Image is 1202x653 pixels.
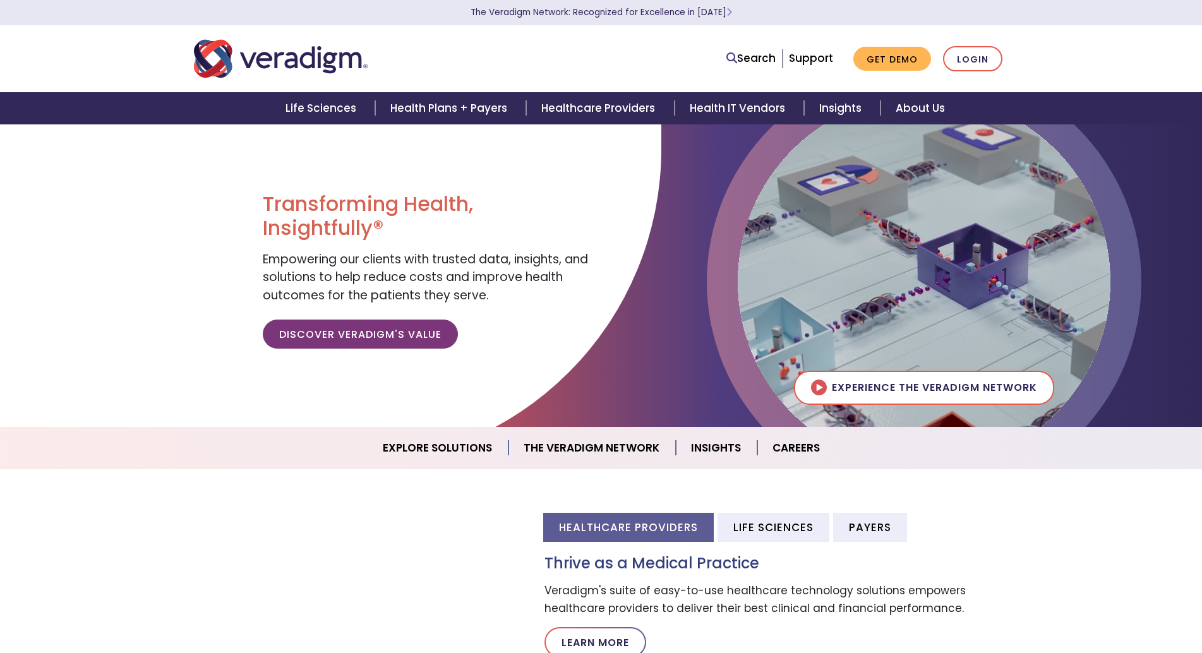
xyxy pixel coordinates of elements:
h1: Transforming Health, Insightfully® [263,192,591,241]
span: Empowering our clients with trusted data, insights, and solutions to help reduce costs and improv... [263,251,588,304]
a: Careers [757,432,835,464]
a: The Veradigm Network [508,432,676,464]
a: Support [789,51,833,66]
li: Life Sciences [718,513,829,541]
a: About Us [880,92,960,124]
a: Search [726,50,776,67]
h3: Thrive as a Medical Practice [544,554,1009,573]
a: Get Demo [853,47,931,71]
a: Insights [676,432,757,464]
a: Healthcare Providers [526,92,674,124]
span: Learn More [726,6,732,18]
li: Healthcare Providers [543,513,714,541]
a: Explore Solutions [368,432,508,464]
a: Health IT Vendors [675,92,804,124]
a: Login [943,46,1002,72]
a: Insights [804,92,880,124]
p: Veradigm's suite of easy-to-use healthcare technology solutions empowers healthcare providers to ... [544,582,1009,616]
li: Payers [833,513,907,541]
a: Discover Veradigm's Value [263,320,458,349]
a: The Veradigm Network: Recognized for Excellence in [DATE]Learn More [471,6,732,18]
a: Health Plans + Payers [375,92,526,124]
img: Veradigm logo [194,38,368,80]
a: Life Sciences [270,92,375,124]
